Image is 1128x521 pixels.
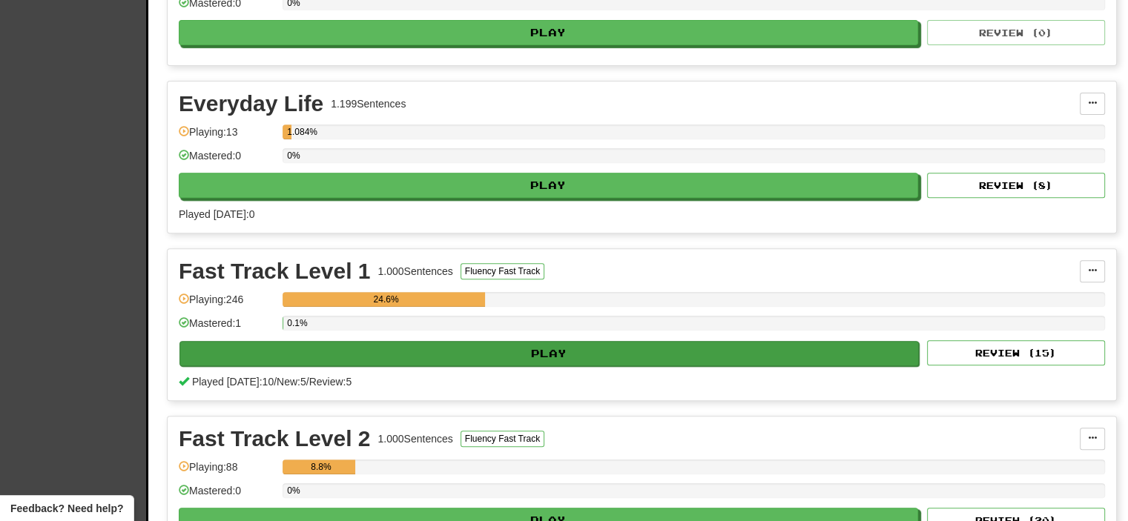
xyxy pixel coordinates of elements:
[179,292,275,316] div: Playing: 246
[309,376,352,388] span: Review: 5
[378,264,453,279] div: 1.000 Sentences
[277,376,306,388] span: New: 5
[461,263,544,279] button: Fluency Fast Track
[179,483,275,508] div: Mastered: 0
[179,125,275,149] div: Playing: 13
[179,459,275,484] div: Playing: 88
[179,316,275,340] div: Mastered: 1
[179,173,918,198] button: Play
[179,148,275,173] div: Mastered: 0
[927,173,1105,198] button: Review (8)
[179,93,323,115] div: Everyday Life
[287,125,291,139] div: 1.084%
[927,340,1105,365] button: Review (15)
[287,292,485,307] div: 24.6%
[378,431,453,446] div: 1.000 Sentences
[179,260,371,282] div: Fast Track Level 1
[179,341,919,366] button: Play
[192,376,274,388] span: Played [DATE]: 10
[331,96,406,111] div: 1.199 Sentences
[306,376,309,388] span: /
[461,431,544,447] button: Fluency Fast Track
[927,20,1105,45] button: Review (0)
[10,501,123,516] span: Open feedback widget
[287,459,354,474] div: 8.8%
[179,428,371,450] div: Fast Track Level 2
[179,20,918,45] button: Play
[179,208,254,220] span: Played [DATE]: 0
[274,376,277,388] span: /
